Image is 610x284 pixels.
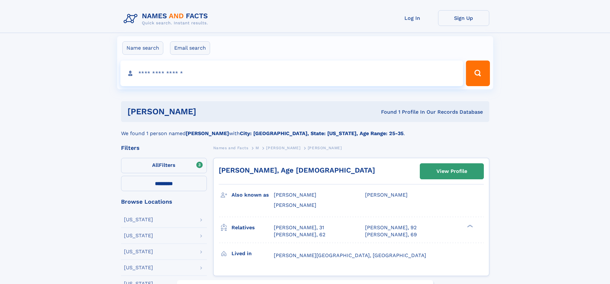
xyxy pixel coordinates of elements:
div: [US_STATE] [124,217,153,222]
div: [US_STATE] [124,233,153,238]
h3: Relatives [232,222,274,233]
a: [PERSON_NAME], Age [DEMOGRAPHIC_DATA] [219,166,375,174]
label: Name search [122,41,163,55]
div: We found 1 person named with . [121,122,489,137]
a: [PERSON_NAME], 62 [274,231,325,238]
div: View Profile [436,164,467,179]
h3: Also known as [232,190,274,200]
span: All [152,162,159,168]
span: [PERSON_NAME] [274,202,316,208]
label: Email search [170,41,210,55]
a: Names and Facts [213,144,248,152]
a: View Profile [420,164,484,179]
h3: Lived in [232,248,274,259]
div: ❯ [466,224,473,228]
input: search input [120,61,463,86]
div: [US_STATE] [124,249,153,254]
a: [PERSON_NAME] [266,144,300,152]
div: Filters [121,145,207,151]
span: [PERSON_NAME][GEOGRAPHIC_DATA], [GEOGRAPHIC_DATA] [274,252,426,258]
label: Filters [121,158,207,173]
a: [PERSON_NAME], 69 [365,231,417,238]
span: [PERSON_NAME] [365,192,408,198]
a: [PERSON_NAME], 31 [274,224,324,231]
div: [US_STATE] [124,265,153,270]
div: Browse Locations [121,199,207,205]
span: [PERSON_NAME] [274,192,316,198]
a: M [256,144,259,152]
b: [PERSON_NAME] [186,130,229,136]
h1: [PERSON_NAME] [127,108,289,116]
div: Found 1 Profile In Our Records Database [289,109,483,116]
a: Log In [387,10,438,26]
span: M [256,146,259,150]
a: Sign Up [438,10,489,26]
b: City: [GEOGRAPHIC_DATA], State: [US_STATE], Age Range: 25-35 [240,130,403,136]
button: Search Button [466,61,490,86]
img: Logo Names and Facts [121,10,213,28]
a: [PERSON_NAME], 92 [365,224,417,231]
span: [PERSON_NAME] [308,146,342,150]
span: [PERSON_NAME] [266,146,300,150]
